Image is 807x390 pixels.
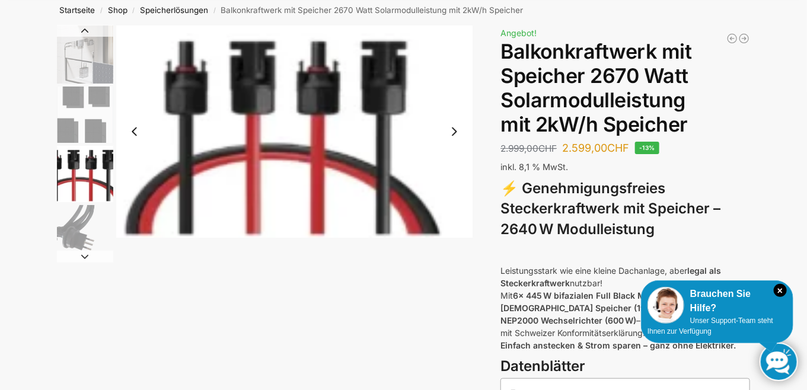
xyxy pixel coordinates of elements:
[140,5,208,15] a: Speicherlösungen
[500,143,557,154] bdi: 2.999,00
[635,142,659,154] span: -13%
[500,356,750,377] h3: Datenblätter
[562,142,629,154] bdi: 2.599,00
[116,25,473,238] img: Anschlusskabel_MC4
[774,284,787,297] i: Schließen
[500,264,750,351] p: Leistungsstark wie eine kleine Dachanlage, aber nutzbar! Mit , & und – komplett anschlussfertig m...
[54,25,113,85] li: 1 / 4
[647,287,684,324] img: Customer service
[57,25,113,37] button: Previous slide
[607,142,629,154] span: CHF
[116,25,473,238] li: 3 / 4
[95,6,108,15] span: /
[500,40,750,136] h1: Balkonkraftwerk mit Speicher 2670 Watt Solarmodulleistung mit 2kW/h Speicher
[54,203,113,263] li: 4 / 4
[647,287,787,315] div: Brauchen Sie Hilfe?
[500,303,674,313] strong: [DEMOGRAPHIC_DATA] Speicher (1920 Wh)
[500,162,568,172] span: inkl. 8,1 % MwSt.
[60,5,95,15] a: Startseite
[57,251,113,263] button: Next slide
[54,85,113,144] li: 2 / 4
[108,5,127,15] a: Shop
[500,28,537,38] span: Angebot!
[513,290,674,301] strong: 6x 445 W bifazialen Full Black Modulen
[208,6,221,15] span: /
[57,146,113,202] img: Anschlusskabel_MC4
[538,143,557,154] span: CHF
[127,6,140,15] span: /
[57,25,113,84] img: Zendure-solar-flow-Batteriespeicher für Balkonkraftwerke
[647,317,773,335] span: Unser Support-Team steht Ihnen zur Verfügung
[57,87,113,143] img: 6 Module bificiaL
[57,205,113,261] img: Anschlusskabel-3meter_schweizer-stecker
[726,33,738,44] a: 890/600 Watt Solarkraftwerk + 2,7 KW Batteriespeicher Genehmigungsfrei
[122,119,147,144] button: Previous slide
[54,144,113,203] li: 3 / 4
[738,33,750,44] a: Balkonkraftwerk 890 Watt Solarmodulleistung mit 2kW/h Zendure Speicher
[500,340,736,350] strong: Einfach anstecken & Strom sparen – ganz ohne Elektriker.
[500,178,750,240] h3: ⚡ Genehmigungsfreies Steckerkraftwerk mit Speicher – 2640 W Modulleistung
[442,119,467,144] button: Next slide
